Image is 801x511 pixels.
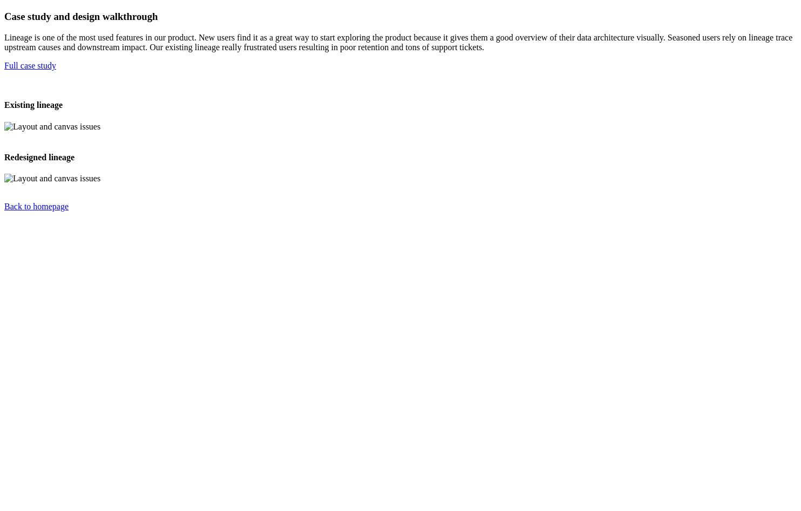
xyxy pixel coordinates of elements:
[4,174,100,183] img: Layout and canvas issues
[4,100,63,110] span: Existing lineage
[4,33,797,52] p: Lineage is one of the most used features in our product. New users find it as a great way to star...
[4,11,158,22] span: Case study and design walkthrough
[4,122,100,132] img: Layout and canvas issues
[4,153,74,162] span: Redesigned lineage
[4,202,69,211] a: Back to homepage
[4,61,56,70] a: Full case study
